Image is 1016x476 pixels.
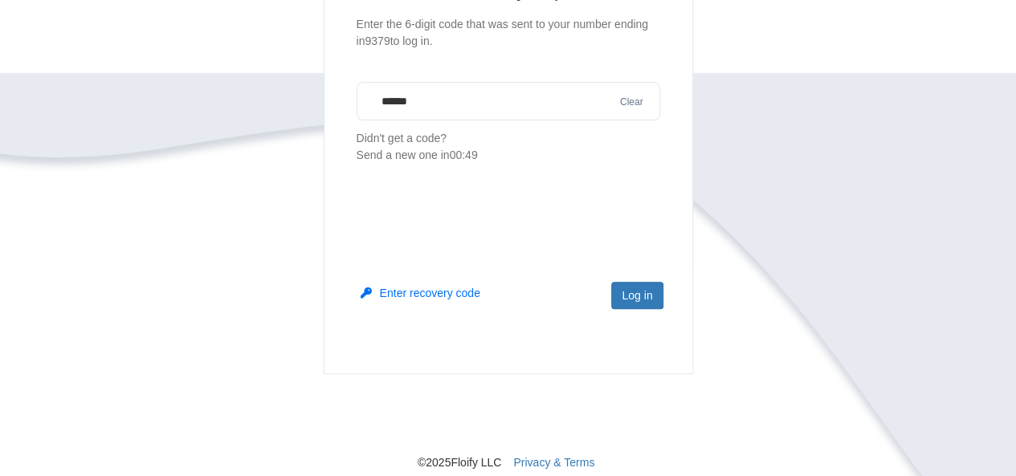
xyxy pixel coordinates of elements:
[615,95,648,110] button: Clear
[513,456,594,469] a: Privacy & Terms
[357,147,660,164] div: Send a new one in 00:49
[361,285,480,301] button: Enter recovery code
[611,282,663,309] button: Log in
[357,16,660,50] p: Enter the 6-digit code that was sent to your number ending in 9379 to log in.
[51,374,966,470] nav: © 2025 Floify LLC
[357,130,660,164] p: Didn't get a code?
